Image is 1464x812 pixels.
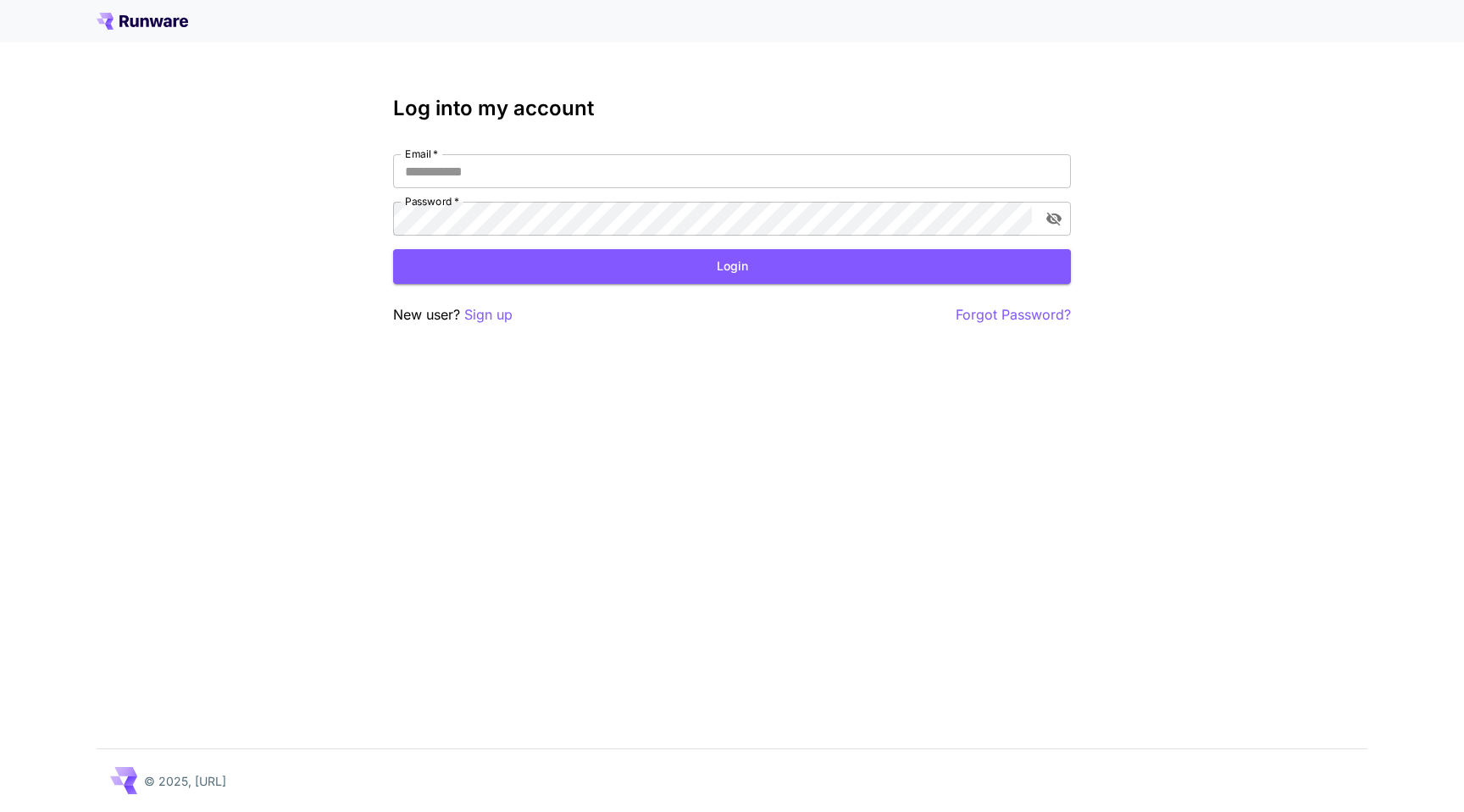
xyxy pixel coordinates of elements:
[405,147,438,161] label: Email
[405,194,459,209] label: Password
[393,97,1071,120] h3: Log into my account
[393,304,513,325] p: New user?
[144,772,226,790] p: © 2025, [URL]
[956,304,1071,325] button: Forgot Password?
[1039,203,1069,234] button: toggle password visibility
[464,304,513,325] button: Sign up
[393,249,1071,284] button: Login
